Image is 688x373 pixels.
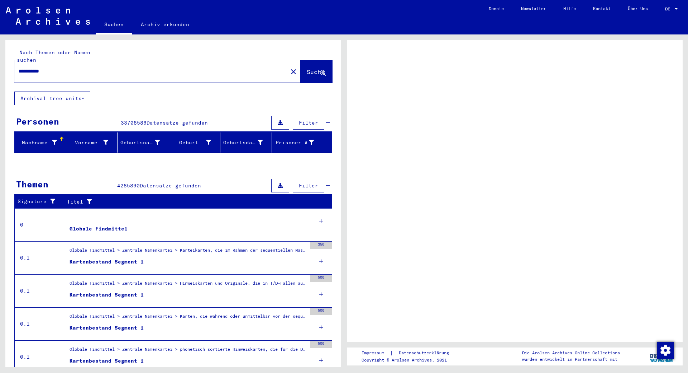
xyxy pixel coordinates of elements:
div: Globale Findmittel > Zentrale Namenkartei > Karteikarten, die im Rahmen der sequentiellen Massend... [70,247,307,257]
div: 500 [310,341,332,348]
span: Filter [299,182,318,189]
div: Nachname [18,139,57,146]
span: Filter [299,120,318,126]
div: 350 [310,242,332,249]
div: Prisoner # [275,137,323,148]
div: Globale Findmittel > Zentrale Namenkartei > phonetisch sortierte Hinweiskarten, die für die Digit... [70,346,307,356]
mat-header-cell: Geburtsdatum [220,132,272,153]
div: Signature [18,196,66,208]
div: Personen [16,115,59,128]
div: Vorname [69,139,109,146]
td: 0 [15,208,64,241]
a: Suchen [96,16,132,34]
button: Archival tree units [14,92,90,105]
div: Geburtsdatum [223,139,263,146]
p: wurden entwickelt in Partnerschaft mit [522,356,620,363]
div: Prisoner # [275,139,314,146]
span: Suche [307,68,325,75]
div: Globale Findmittel [70,225,128,233]
div: Vorname [69,137,118,148]
img: Arolsen_neg.svg [6,7,90,25]
p: Die Arolsen Archives Online-Collections [522,350,620,356]
img: yv_logo.png [648,347,675,365]
span: DE [665,6,673,11]
mat-header-cell: Prisoner # [272,132,332,153]
div: Geburt‏ [172,139,211,146]
button: Suche [301,60,332,83]
button: Filter [293,179,324,192]
p: Copyright © Arolsen Archives, 2021 [362,357,458,363]
div: | [362,349,458,357]
span: Datensätze gefunden [147,120,208,126]
span: 4285890 [117,182,140,189]
div: Globale Findmittel > Zentrale Namenkartei > Karten, die während oder unmittelbar vor der sequenti... [70,313,307,323]
div: Titel [67,198,318,206]
mat-header-cell: Nachname [15,132,66,153]
span: Datensätze gefunden [140,182,201,189]
button: Filter [293,116,324,130]
div: Nachname [18,137,66,148]
div: Kartenbestand Segment 1 [70,258,144,266]
div: Titel [67,196,325,208]
td: 0.1 [15,241,64,274]
a: Archiv erkunden [132,16,198,33]
span: 33708586 [121,120,147,126]
div: 500 [310,275,332,282]
td: 0.1 [15,307,64,340]
div: Geburtsname [120,137,169,148]
div: 500 [310,308,332,315]
div: Themen [16,178,48,191]
a: Datenschutzerklärung [393,349,458,357]
mat-header-cell: Vorname [66,132,118,153]
div: Signature [18,198,58,205]
div: Kartenbestand Segment 1 [70,357,144,365]
div: Geburtsdatum [223,137,272,148]
div: Geburtsname [120,139,160,146]
img: Zustimmung ändern [657,342,674,359]
button: Clear [286,64,301,79]
div: Zustimmung ändern [656,341,674,359]
td: 0.1 [15,274,64,307]
div: Globale Findmittel > Zentrale Namenkartei > Hinweiskarten und Originale, die in T/D-Fällen aufgef... [70,280,307,290]
div: Geburt‏ [172,137,220,148]
mat-icon: close [289,67,298,76]
a: Impressum [362,349,390,357]
div: Kartenbestand Segment 1 [70,291,144,299]
div: Kartenbestand Segment 1 [70,324,144,332]
mat-header-cell: Geburt‏ [169,132,221,153]
mat-header-cell: Geburtsname [118,132,169,153]
mat-label: Nach Themen oder Namen suchen [17,49,90,63]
